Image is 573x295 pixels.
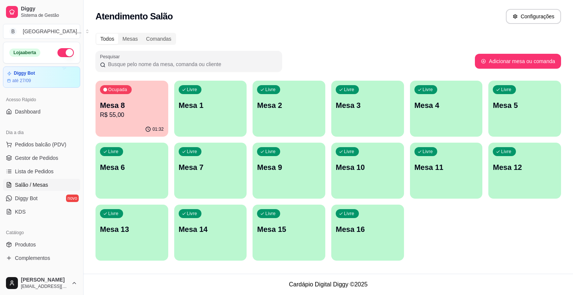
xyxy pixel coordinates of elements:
[95,205,168,261] button: LivreMesa 13
[493,162,557,173] p: Mesa 12
[414,162,478,173] p: Mesa 11
[265,87,276,93] p: Livre
[501,149,511,155] p: Livre
[179,100,242,111] p: Mesa 1
[3,106,80,118] a: Dashboard
[501,87,511,93] p: Livre
[108,149,119,155] p: Livre
[336,100,400,111] p: Mesa 3
[3,192,80,204] a: Diggy Botnovo
[475,54,561,69] button: Adicionar mesa ou comanda
[84,274,573,295] footer: Cardápio Digital Diggy © 2025
[3,274,80,292] button: [PERSON_NAME][EMAIL_ADDRESS][DOMAIN_NAME]
[174,81,247,137] button: LivreMesa 1
[3,165,80,177] a: Lista de Pedidos
[187,87,197,93] p: Livre
[3,94,80,106] div: Acesso Rápido
[493,100,557,111] p: Mesa 5
[153,126,164,132] p: 01:32
[3,3,80,21] a: DiggySistema de Gestão
[3,206,80,218] a: KDS
[100,53,122,60] label: Pesquisar
[506,9,561,24] button: Configurações
[410,81,483,137] button: LivreMesa 4
[257,100,321,111] p: Mesa 2
[15,254,50,262] span: Complementos
[336,224,400,235] p: Mesa 16
[9,28,17,35] span: B
[3,66,80,88] a: Diggy Botaté 27/09
[257,224,321,235] p: Mesa 15
[100,111,164,119] p: R$ 55,00
[423,149,433,155] p: Livre
[3,152,80,164] a: Gestor de Pedidos
[3,179,80,191] a: Salão / Mesas
[179,162,242,173] p: Mesa 7
[95,10,173,22] h2: Atendimento Salão
[100,162,164,173] p: Mesa 6
[15,241,36,248] span: Produtos
[174,143,247,199] button: LivreMesa 7
[21,277,68,283] span: [PERSON_NAME]
[3,252,80,264] a: Complementos
[9,49,40,57] div: Loja aberta
[253,143,325,199] button: LivreMesa 9
[15,108,41,115] span: Dashboard
[187,211,197,217] p: Livre
[95,81,168,137] button: OcupadaMesa 8R$ 55,0001:32
[15,181,48,189] span: Salão / Mesas
[257,162,321,173] p: Mesa 9
[15,195,38,202] span: Diggy Bot
[57,48,74,57] button: Alterar Status
[12,78,31,84] article: até 27/09
[15,168,54,175] span: Lista de Pedidos
[95,143,168,199] button: LivreMesa 6
[488,143,561,199] button: LivreMesa 12
[108,211,119,217] p: Livre
[15,141,66,148] span: Pedidos balcão (PDV)
[3,127,80,139] div: Dia a dia
[331,205,404,261] button: LivreMesa 16
[344,149,354,155] p: Livre
[14,71,35,76] article: Diggy Bot
[331,81,404,137] button: LivreMesa 3
[106,60,278,68] input: Pesquisar
[331,143,404,199] button: LivreMesa 10
[21,6,77,12] span: Diggy
[265,211,276,217] p: Livre
[336,162,400,173] p: Mesa 10
[3,239,80,251] a: Produtos
[414,100,478,111] p: Mesa 4
[3,227,80,239] div: Catálogo
[15,154,58,162] span: Gestor de Pedidos
[179,224,242,235] p: Mesa 14
[108,87,127,93] p: Ocupada
[488,81,561,137] button: LivreMesa 5
[142,34,176,44] div: Comandas
[23,28,81,35] div: [GEOGRAPHIC_DATA] ...
[21,12,77,18] span: Sistema de Gestão
[344,87,354,93] p: Livre
[253,205,325,261] button: LivreMesa 15
[100,100,164,111] p: Mesa 8
[21,283,68,289] span: [EMAIL_ADDRESS][DOMAIN_NAME]
[265,149,276,155] p: Livre
[253,81,325,137] button: LivreMesa 2
[344,211,354,217] p: Livre
[100,224,164,235] p: Mesa 13
[118,34,142,44] div: Mesas
[96,34,118,44] div: Todos
[187,149,197,155] p: Livre
[3,139,80,150] button: Pedidos balcão (PDV)
[3,24,80,39] button: Select a team
[174,205,247,261] button: LivreMesa 14
[15,208,26,215] span: KDS
[423,87,433,93] p: Livre
[410,143,483,199] button: LivreMesa 11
